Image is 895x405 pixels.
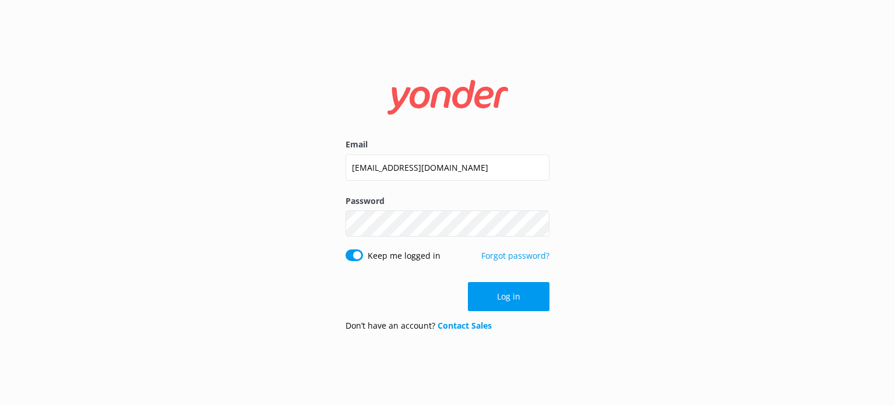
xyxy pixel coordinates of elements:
button: Log in [468,282,549,311]
label: Email [346,138,549,151]
label: Keep me logged in [368,249,441,262]
input: user@emailaddress.com [346,154,549,181]
a: Forgot password? [481,250,549,261]
a: Contact Sales [438,320,492,331]
label: Password [346,195,549,207]
button: Show password [526,212,549,235]
p: Don’t have an account? [346,319,492,332]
